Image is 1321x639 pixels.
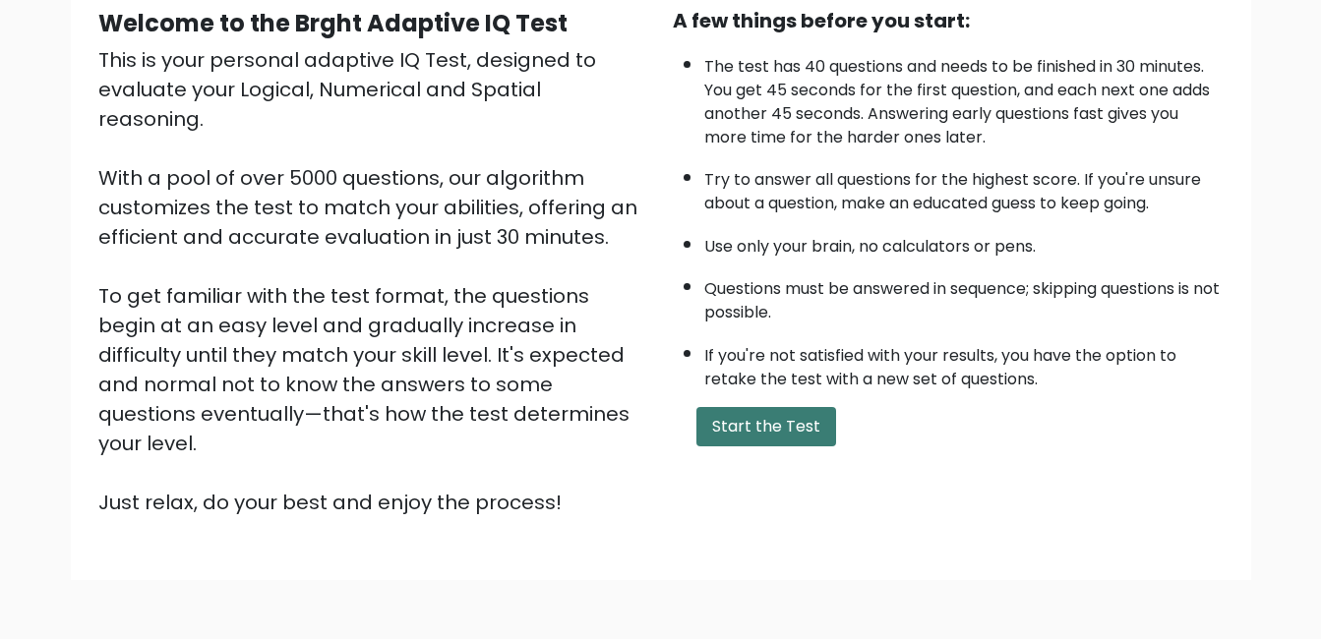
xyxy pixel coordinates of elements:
div: A few things before you start: [673,6,1224,35]
div: This is your personal adaptive IQ Test, designed to evaluate your Logical, Numerical and Spatial ... [98,45,649,517]
li: The test has 40 questions and needs to be finished in 30 minutes. You get 45 seconds for the firs... [704,45,1224,149]
li: If you're not satisfied with your results, you have the option to retake the test with a new set ... [704,334,1224,391]
li: Questions must be answered in sequence; skipping questions is not possible. [704,267,1224,324]
li: Use only your brain, no calculators or pens. [704,225,1224,259]
b: Welcome to the Brght Adaptive IQ Test [98,7,568,39]
button: Start the Test [696,407,836,446]
li: Try to answer all questions for the highest score. If you're unsure about a question, make an edu... [704,158,1224,215]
